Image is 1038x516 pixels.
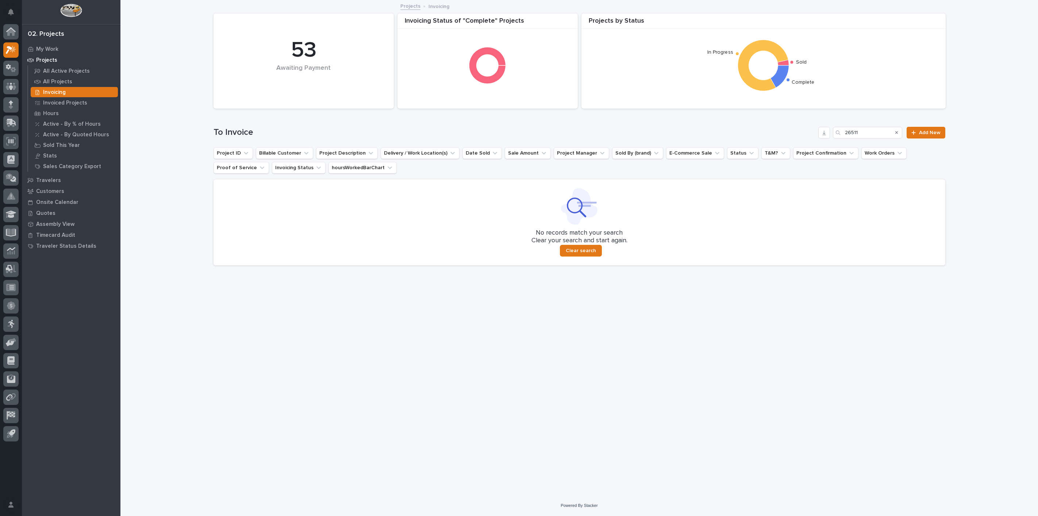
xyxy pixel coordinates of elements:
[43,68,90,75] p: All Active Projects
[214,162,269,174] button: Proof of Service
[907,127,945,139] a: Add New
[796,60,807,65] text: Sold
[328,162,397,174] button: hoursWorkedBarChart
[9,9,19,20] div: Notifications
[612,147,663,159] button: Sold By (brand)
[36,199,78,206] p: Onsite Calendar
[256,147,313,159] button: Billable Customer
[28,151,120,161] a: Stats
[554,147,609,159] button: Project Manager
[381,147,460,159] button: Delivery / Work Location(s)
[22,240,120,251] a: Traveler Status Details
[226,64,381,87] div: Awaiting Payment
[28,140,120,150] a: Sold This Year
[505,147,551,159] button: Sale Amount
[531,237,627,245] p: Clear your search and start again.
[272,162,326,174] button: Invoicing Status
[60,4,82,17] img: Workspace Logo
[28,98,120,108] a: Invoiced Projects
[3,4,19,20] button: Notifications
[316,147,378,159] button: Project Description
[22,186,120,197] a: Customers
[28,108,120,118] a: Hours
[566,247,596,254] span: Clear search
[36,57,57,64] p: Projects
[666,147,724,159] button: E-Commerce Sale
[43,110,59,117] p: Hours
[36,177,61,184] p: Travelers
[793,147,858,159] button: Project Confirmation
[861,147,907,159] button: Work Orders
[43,153,57,159] p: Stats
[43,163,101,170] p: Sales Category Export
[22,208,120,219] a: Quotes
[43,121,101,128] p: Active - By % of Hours
[28,30,64,38] div: 02. Projects
[22,219,120,229] a: Assembly View
[43,100,87,106] p: Invoiced Projects
[22,197,120,208] a: Onsite Calendar
[561,503,597,508] a: Powered By Stacker
[22,229,120,240] a: Timecard Audit
[214,147,253,159] button: Project ID
[36,46,58,53] p: My Work
[919,130,941,135] span: Add New
[727,147,758,159] button: Status
[833,127,902,139] input: Search
[36,221,74,228] p: Assembly View
[22,43,120,54] a: My Work
[400,1,420,10] a: Projects
[36,210,55,217] p: Quotes
[28,161,120,171] a: Sales Category Export
[560,245,602,257] button: Clear search
[462,147,502,159] button: Date Sold
[43,79,72,85] p: All Projects
[792,80,815,85] text: Complete
[28,129,120,140] a: Active - By Quoted Hours
[222,229,937,237] p: No records match your search
[428,2,449,10] p: Invoicing
[214,127,816,138] h1: To Invoice
[28,87,120,97] a: Invoicing
[28,76,120,87] a: All Projects
[43,89,66,96] p: Invoicing
[36,188,64,195] p: Customers
[22,54,120,65] a: Projects
[36,243,96,250] p: Traveler Status Details
[43,142,80,149] p: Sold This Year
[36,232,75,239] p: Timecard Audit
[761,147,790,159] button: T&M?
[581,17,946,29] div: Projects by Status
[28,119,120,129] a: Active - By % of Hours
[28,66,120,76] a: All Active Projects
[43,132,109,138] p: Active - By Quoted Hours
[22,175,120,186] a: Travelers
[397,17,578,29] div: Invoicing Status of "Complete" Projects
[707,50,733,55] text: In Progress
[226,37,381,64] div: 53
